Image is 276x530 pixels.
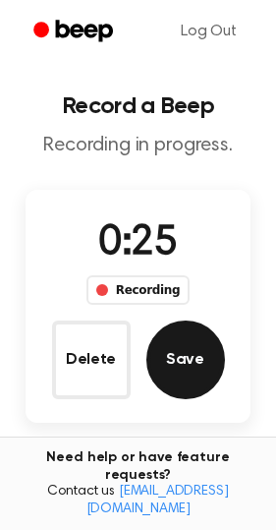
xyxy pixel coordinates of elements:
[146,321,225,399] button: Save Audio Record
[16,134,260,158] p: Recording in progress.
[12,484,264,518] span: Contact us
[20,13,131,51] a: Beep
[86,275,190,305] div: Recording
[161,8,256,55] a: Log Out
[86,485,229,516] a: [EMAIL_ADDRESS][DOMAIN_NAME]
[16,94,260,118] h1: Record a Beep
[52,321,131,399] button: Delete Audio Record
[98,223,177,265] span: 0:25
